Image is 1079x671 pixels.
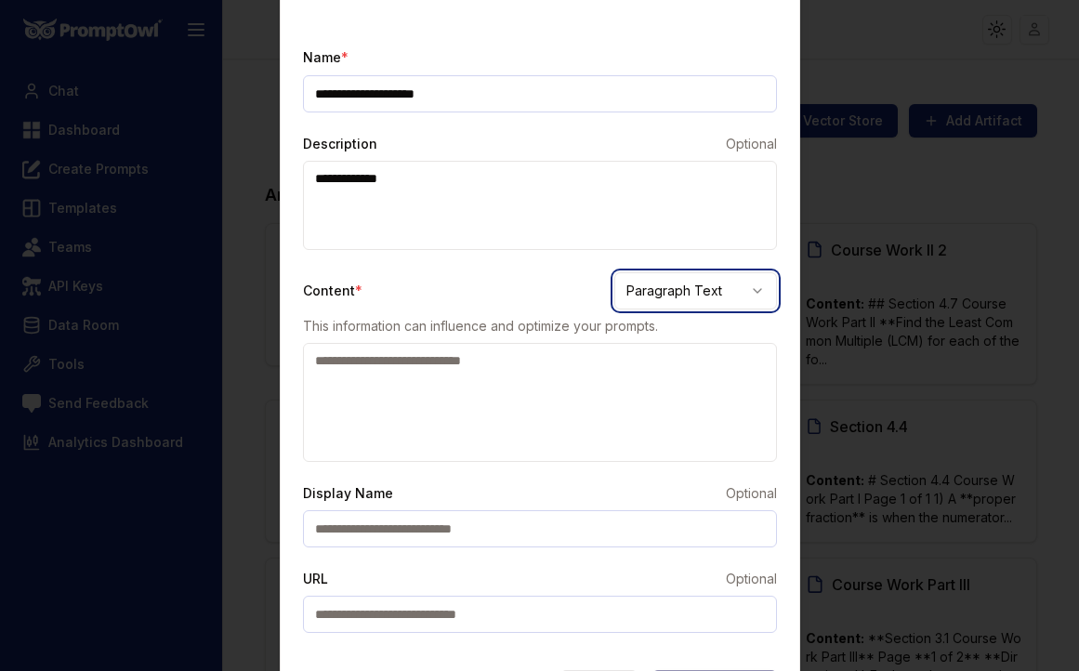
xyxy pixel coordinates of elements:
[303,49,349,65] label: Name
[726,570,777,588] span: Optional
[303,570,328,588] label: URL
[303,135,377,153] label: Description
[726,484,777,503] span: Optional
[303,317,777,335] p: This information can influence and optimize your prompts.
[726,135,777,153] span: Optional
[303,282,362,300] label: Content
[303,484,393,503] label: Display Name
